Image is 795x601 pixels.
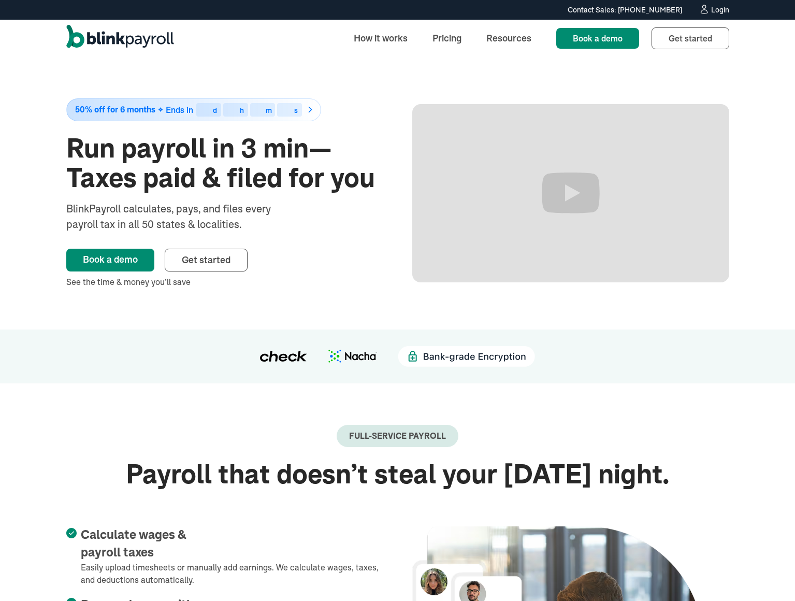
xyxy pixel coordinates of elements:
div: Full-Service payroll [349,431,446,441]
a: home [66,25,174,52]
a: Book a demo [556,28,639,49]
a: Login [699,4,729,16]
span: Calculate wages & payroll taxes [81,528,186,559]
h2: Payroll that doesn’t steal your [DATE] night. [66,460,729,489]
a: Get started [652,27,729,49]
div: h [240,107,244,114]
a: Book a demo [66,249,154,271]
a: How it works [345,27,416,49]
div: Contact Sales: [PHONE_NUMBER] [568,5,682,16]
a: Get started [165,249,248,271]
span: 50% off for 6 months [75,105,155,114]
div: Login [711,6,729,13]
div: m [266,107,272,114]
div: See the time & money you’ll save [66,276,383,288]
a: 50% off for 6 monthsEnds indhms [66,98,383,121]
a: Resources [478,27,540,49]
span: Book a demo [573,33,623,44]
li: Easily upload timesheets or manually add earnings. We calculate wages, taxes, and deductions auto... [66,526,383,586]
div: d [213,107,217,114]
a: Pricing [424,27,470,49]
div: s [294,107,298,114]
iframe: Run Payroll in 3 min with BlinkPayroll [412,104,729,282]
h1: Run payroll in 3 min—Taxes paid & filed for you [66,134,383,193]
div: BlinkPayroll calculates, pays, and files every payroll tax in all 50 states & localities. [66,201,298,232]
span: Ends in [166,105,193,115]
span: Get started [182,254,230,266]
span: Get started [669,33,712,44]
